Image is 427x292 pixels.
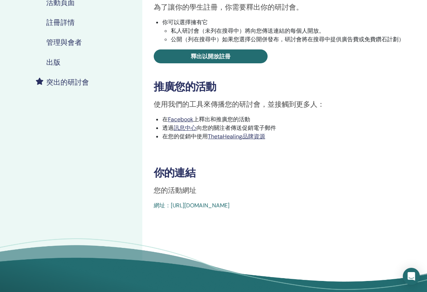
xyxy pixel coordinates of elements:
[208,133,265,140] a: ThetaHealing品牌資源
[154,80,416,93] h3: 推廣您的活動
[154,2,416,12] p: 為了讓你的學生註冊，你需要釋出你的研討會。
[154,202,230,209] a: 網址：[URL][DOMAIN_NAME]
[154,166,416,179] h3: 你的連結
[46,18,75,27] h4: 註冊詳情
[171,35,416,44] li: 公開（列在搜尋中）如果您選擇公開併發布，研討會將在搜尋中提供廣告費或免費鑽石計劃）
[162,115,416,124] li: 在 上釋出和推廣您的活動
[154,185,416,196] p: 您的活動網址
[162,18,416,44] li: 你可以選擇擁有它
[162,124,416,132] li: 透過 向您的關注者傳送促銷電子郵件
[46,38,82,47] h4: 管理與會者
[191,53,231,60] span: 釋出以開放註冊
[46,78,89,86] h4: 突出的研討會
[154,49,268,63] a: 釋出以開放註冊
[46,58,60,67] h4: 出版
[171,27,416,35] li: 私人研討會（未列在搜尋中）將向您傳送連結的每個人開放。
[154,99,416,110] p: 使用我們的工具來傳播您的研討會，並接觸到更多人：
[403,268,420,285] div: 開啟對講信使
[174,124,196,132] a: 訊息中心
[162,132,416,141] li: 在您的促銷 中使用
[168,116,193,123] a: Facebook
